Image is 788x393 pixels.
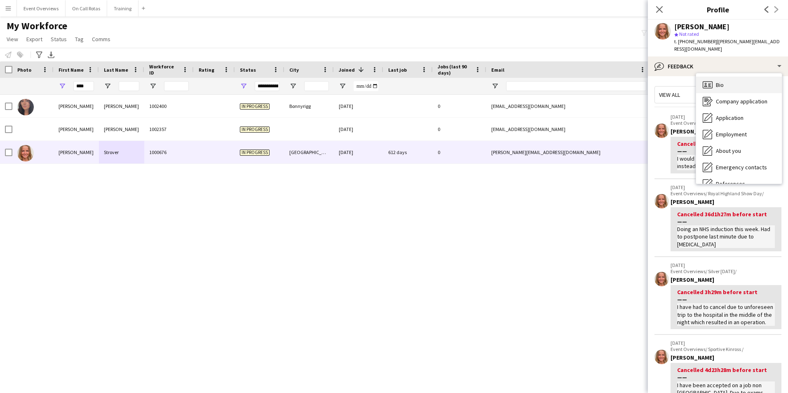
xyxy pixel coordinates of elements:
[716,147,741,154] span: About you
[716,131,747,138] span: Employment
[144,95,194,117] div: 1002400
[17,67,31,73] span: Photo
[433,95,486,117] div: 0
[89,34,114,44] a: Comms
[99,95,144,117] div: [PERSON_NAME]
[671,354,781,361] div: [PERSON_NAME]
[240,67,256,73] span: Status
[334,141,383,164] div: [DATE]
[716,114,743,122] span: Application
[240,103,270,110] span: In progress
[648,56,788,76] div: Feedback
[7,20,67,32] span: My Workforce
[671,184,781,190] p: [DATE]
[92,35,110,43] span: Comms
[671,262,781,268] p: [DATE]
[674,38,780,52] span: | [PERSON_NAME][EMAIL_ADDRESS][DOMAIN_NAME]
[75,35,84,43] span: Tag
[240,126,270,133] span: In progress
[433,118,486,140] div: 0
[144,118,194,140] div: 1002357
[149,63,179,76] span: Workforce ID
[7,35,18,43] span: View
[677,140,775,155] div: Cancelled 7d22h34m before start
[334,118,383,140] div: [DATE]
[679,31,699,37] span: Not rated
[696,159,782,175] div: Emergency contacts
[17,145,34,161] img: Lucy Strover
[491,67,504,73] span: Email
[677,303,775,326] div: I have had to cancel due to unforeseen trip to the hospital in the middle of the night which resu...
[54,141,99,164] div: [PERSON_NAME]
[648,4,788,15] h3: Profile
[99,118,144,140] div: [PERSON_NAME]
[438,63,471,76] span: Jobs (last 90 days)
[26,35,42,43] span: Export
[104,67,128,73] span: Last Name
[696,110,782,126] div: Application
[339,67,355,73] span: Joined
[696,143,782,159] div: About you
[72,34,87,44] a: Tag
[674,23,729,30] div: [PERSON_NAME]
[51,35,67,43] span: Status
[677,155,775,170] div: I would like to do the Yomp event instead!
[66,0,107,16] button: On Call Rotas
[144,141,194,164] div: 1000676
[696,77,782,93] div: Bio
[304,81,329,91] input: City Filter Input
[671,268,781,274] p: Event Overviews/ Silver [DATE]/
[119,81,139,91] input: Last Name Filter Input
[289,82,297,90] button: Open Filter Menu
[388,67,407,73] span: Last job
[696,175,782,192] div: References
[671,340,781,346] p: [DATE]
[34,50,44,60] app-action-btn: Advanced filters
[671,190,781,196] p: Event Overviews/ Royal Highland Show Day/
[506,81,646,91] input: Email Filter Input
[3,34,21,44] a: View
[491,82,499,90] button: Open Filter Menu
[671,128,781,135] div: [PERSON_NAME]
[199,67,214,73] span: Rating
[59,82,66,90] button: Open Filter Menu
[677,211,775,225] div: Cancelled 36d1h27m before start
[47,34,70,44] a: Status
[696,126,782,143] div: Employment
[23,34,46,44] a: Export
[671,114,781,120] p: [DATE]
[59,67,84,73] span: First Name
[99,141,144,164] div: Strover
[240,150,270,156] span: In progress
[46,50,56,60] app-action-btn: Export XLSX
[486,95,651,117] div: [EMAIL_ADDRESS][DOMAIN_NAME]
[677,366,775,381] div: Cancelled 4d23h28m before start
[677,225,775,248] div: Doing an NHS induction this week. Had to postpone last minute due to [MEDICAL_DATA]
[674,38,717,44] span: t. [PHONE_NUMBER]
[54,95,99,117] div: [PERSON_NAME]
[289,67,299,73] span: City
[284,95,334,117] div: Bonnyrigg
[671,346,781,352] p: Event Overviews/ Sportive Kinross /
[334,95,383,117] div: [DATE]
[659,91,680,98] span: View all
[284,141,334,164] div: [GEOGRAPHIC_DATA]
[73,81,94,91] input: First Name Filter Input
[354,81,378,91] input: Joined Filter Input
[107,0,138,16] button: Training
[696,93,782,110] div: Company application
[383,141,433,164] div: 612 days
[671,120,781,126] p: Event Overviews/ ESMS/
[486,141,651,164] div: [PERSON_NAME][EMAIL_ADDRESS][DOMAIN_NAME]
[17,0,66,16] button: Event Overviews
[677,288,775,303] div: Cancelled 3h29m before start
[671,276,781,283] div: [PERSON_NAME]
[716,98,767,105] span: Company application
[433,141,486,164] div: 0
[671,198,781,206] div: [PERSON_NAME]
[240,82,247,90] button: Open Filter Menu
[54,118,99,140] div: [PERSON_NAME]
[164,81,189,91] input: Workforce ID Filter Input
[17,99,34,115] img: Lucy Doherty
[716,81,724,89] span: Bio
